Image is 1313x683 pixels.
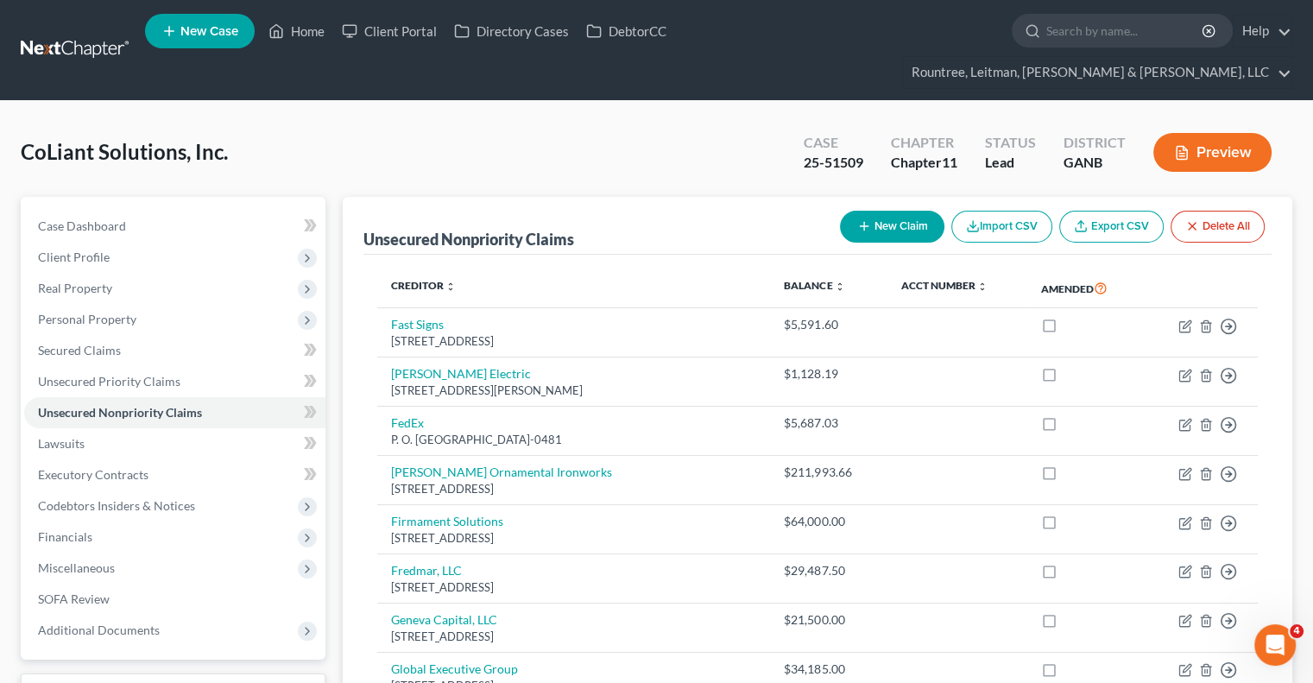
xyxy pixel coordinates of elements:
div: $64,000.00 [784,513,873,530]
a: DebtorCC [578,16,675,47]
a: Balance unfold_more [784,279,844,292]
div: [STREET_ADDRESS] [391,579,756,596]
a: [PERSON_NAME] Ornamental Ironworks [391,465,612,479]
span: 4 [1290,624,1304,638]
a: Help [1234,16,1291,47]
a: Firmament Solutions [391,514,503,528]
span: Client Profile [38,250,110,264]
span: SOFA Review [38,591,110,606]
div: $211,993.66 [784,464,873,481]
i: unfold_more [977,281,988,292]
span: Real Property [38,281,112,295]
span: Executory Contracts [38,467,148,482]
a: [PERSON_NAME] Electric [391,366,531,381]
a: Directory Cases [445,16,578,47]
div: 25-51509 [804,153,863,173]
a: Executory Contracts [24,459,325,490]
a: Rountree, Leitman, [PERSON_NAME] & [PERSON_NAME], LLC [903,57,1291,88]
div: Lead [985,153,1036,173]
th: Amended [1027,269,1143,308]
a: Secured Claims [24,335,325,366]
span: Lawsuits [38,436,85,451]
a: Home [260,16,333,47]
a: Global Executive Group [391,661,518,676]
div: [STREET_ADDRESS] [391,530,756,547]
i: unfold_more [445,281,456,292]
a: Unsecured Priority Claims [24,366,325,397]
span: CoLiant Solutions, Inc. [21,139,228,164]
i: unfold_more [834,281,844,292]
div: $1,128.19 [784,365,873,383]
div: $29,487.50 [784,562,873,579]
span: Secured Claims [38,343,121,357]
div: P. O. [GEOGRAPHIC_DATA]-0481 [391,432,756,448]
div: [STREET_ADDRESS] [391,629,756,645]
iframe: Intercom live chat [1254,624,1296,666]
div: [STREET_ADDRESS][PERSON_NAME] [391,383,756,399]
div: GANB [1064,153,1126,173]
div: District [1064,133,1126,153]
a: Fredmar, LLC [391,563,462,578]
span: Additional Documents [38,623,160,637]
span: 11 [942,154,957,170]
a: Creditor unfold_more [391,279,456,292]
span: Codebtors Insiders & Notices [38,498,195,513]
span: New Case [180,25,238,38]
button: Preview [1153,133,1272,172]
button: Import CSV [951,211,1052,243]
a: Lawsuits [24,428,325,459]
a: Fast Signs [391,317,444,332]
a: SOFA Review [24,584,325,615]
div: $21,500.00 [784,611,873,629]
div: Case [804,133,863,153]
span: Financials [38,529,92,544]
span: Personal Property [38,312,136,326]
div: Chapter [891,133,957,153]
a: Case Dashboard [24,211,325,242]
div: $5,591.60 [784,316,873,333]
div: $5,687.03 [784,414,873,432]
div: Status [985,133,1036,153]
a: Export CSV [1059,211,1164,243]
div: Unsecured Nonpriority Claims [363,229,574,250]
span: Unsecured Priority Claims [38,374,180,389]
span: Unsecured Nonpriority Claims [38,405,202,420]
span: Case Dashboard [38,218,126,233]
div: $34,185.00 [784,661,873,678]
button: Delete All [1171,211,1265,243]
a: Geneva Capital, LLC [391,612,497,627]
a: FedEx [391,415,424,430]
div: [STREET_ADDRESS] [391,481,756,497]
button: New Claim [840,211,944,243]
span: Miscellaneous [38,560,115,575]
a: Unsecured Nonpriority Claims [24,397,325,428]
a: Client Portal [333,16,445,47]
div: [STREET_ADDRESS] [391,333,756,350]
div: Chapter [891,153,957,173]
a: Acct Number unfold_more [901,279,988,292]
input: Search by name... [1046,15,1204,47]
